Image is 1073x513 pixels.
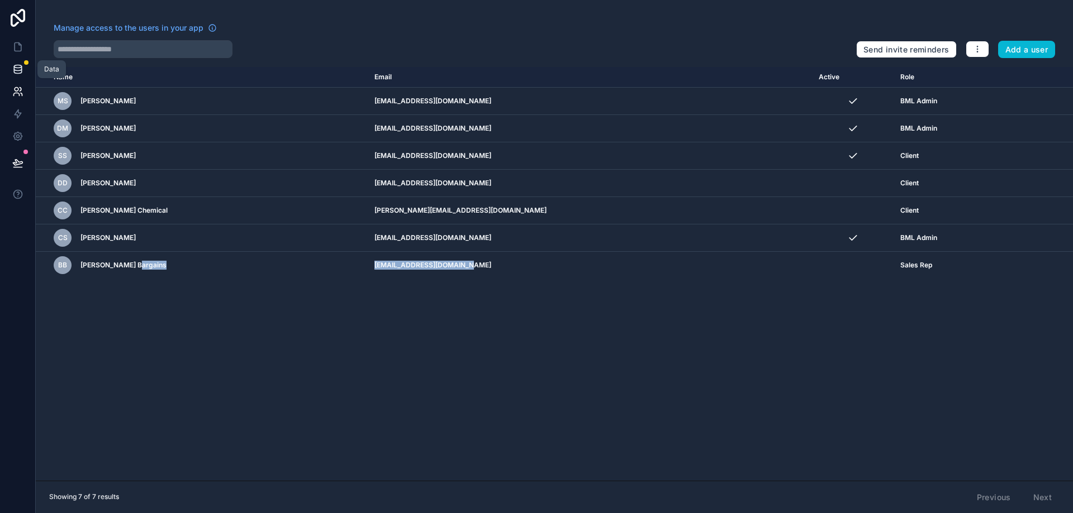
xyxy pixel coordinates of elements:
span: Client [900,179,919,188]
th: Name [36,67,368,88]
th: Active [812,67,894,88]
td: [EMAIL_ADDRESS][DOMAIN_NAME] [368,224,812,252]
span: Manage access to the users in your app [54,22,203,33]
div: scrollable content [36,67,1073,481]
span: MS [58,97,68,106]
div: Data [44,65,59,74]
span: [PERSON_NAME] [80,151,136,160]
span: CS [58,233,68,242]
span: SS [58,151,67,160]
span: [PERSON_NAME] Chemical [80,206,168,215]
span: [PERSON_NAME] [80,124,136,133]
a: Manage access to the users in your app [54,22,217,33]
span: DM [57,124,68,133]
td: [EMAIL_ADDRESS][DOMAIN_NAME] [368,170,812,197]
span: [PERSON_NAME] [80,179,136,188]
span: Sales Rep [900,261,932,270]
span: [PERSON_NAME] [80,233,136,242]
button: Send invite reminders [856,41,956,59]
span: BB [58,261,67,270]
th: Role [894,67,1014,88]
span: BML Admin [900,124,937,133]
span: Client [900,206,919,215]
th: Email [368,67,812,88]
span: Client [900,151,919,160]
span: CC [58,206,68,215]
td: [EMAIL_ADDRESS][DOMAIN_NAME] [368,142,812,170]
span: DD [58,179,68,188]
span: [PERSON_NAME] [80,97,136,106]
td: [EMAIL_ADDRESS][DOMAIN_NAME] [368,88,812,115]
button: Add a user [998,41,1056,59]
span: BML Admin [900,97,937,106]
span: Showing 7 of 7 results [49,492,119,501]
td: [PERSON_NAME][EMAIL_ADDRESS][DOMAIN_NAME] [368,197,812,224]
td: [EMAIL_ADDRESS][DOMAIN_NAME] [368,115,812,142]
span: [PERSON_NAME] Bargains [80,261,167,270]
span: BML Admin [900,233,937,242]
td: [EMAIL_ADDRESS][DOMAIN_NAME] [368,252,812,279]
